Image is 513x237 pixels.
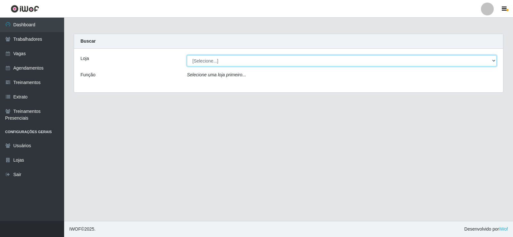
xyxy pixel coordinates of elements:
[69,226,96,233] span: © 2025 .
[187,72,246,77] i: Selecione uma loja primeiro...
[80,55,89,62] label: Loja
[80,72,96,78] label: Função
[11,5,39,13] img: CoreUI Logo
[80,38,96,44] strong: Buscar
[69,226,81,232] span: IWOF
[499,226,508,232] a: iWof
[464,226,508,233] span: Desenvolvido por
